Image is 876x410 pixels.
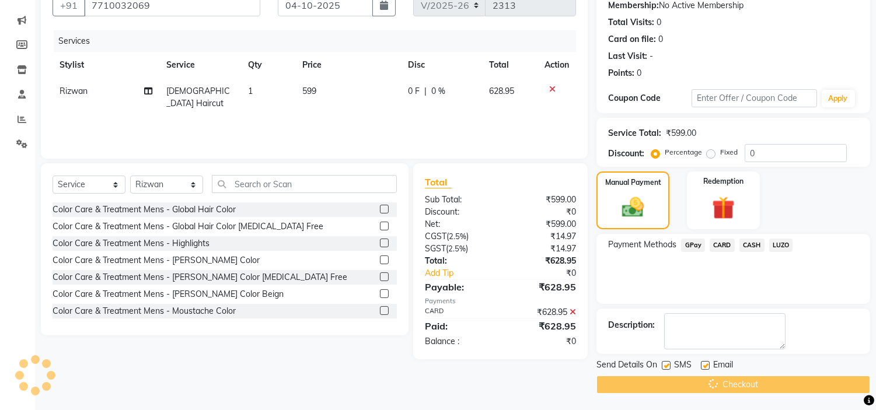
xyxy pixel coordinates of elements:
div: Description: [608,319,655,331]
div: ₹628.95 [501,255,585,267]
div: ₹628.95 [501,319,585,333]
div: Color Care & Treatment Mens - Global Hair Color [53,204,236,216]
div: ₹14.97 [501,243,585,255]
span: Send Details On [596,359,657,373]
div: Coupon Code [608,92,692,104]
span: SGST [425,243,446,254]
div: Net: [416,218,501,230]
div: ₹0 [501,335,585,348]
span: GPay [681,239,705,252]
span: 0 F [408,85,420,97]
span: 2.5% [448,244,466,253]
div: ₹599.00 [666,127,696,139]
img: _gift.svg [705,194,742,222]
div: - [650,50,653,62]
div: ₹0 [501,206,585,218]
div: Card on file: [608,33,656,45]
div: ₹599.00 [501,218,585,230]
div: Sub Total: [416,194,501,206]
input: Enter Offer / Coupon Code [692,89,816,107]
div: Balance : [416,335,501,348]
div: ₹0 [515,267,585,279]
div: Color Care & Treatment Mens - Moustache Color [53,305,236,317]
div: Total Visits: [608,16,654,29]
th: Action [538,52,576,78]
div: ( ) [416,243,501,255]
input: Search or Scan [212,175,397,193]
button: Apply [822,90,855,107]
th: Service [159,52,241,78]
div: Points: [608,67,634,79]
div: ₹599.00 [501,194,585,206]
span: CASH [739,239,765,252]
label: Fixed [720,147,738,157]
div: Payments [425,296,576,306]
div: Discount: [416,206,501,218]
div: Color Care & Treatment Mens - [PERSON_NAME] Color Beign [53,288,284,300]
div: Paid: [416,319,501,333]
div: Color Care & Treatment Mens - Global Hair Color [MEDICAL_DATA] Free [53,220,323,233]
span: Payment Methods [608,239,676,251]
div: Color Care & Treatment Mens - [PERSON_NAME] Color [MEDICAL_DATA] Free [53,271,347,283]
th: Stylist [53,52,159,78]
span: Email [713,359,733,373]
div: Service Total: [608,127,661,139]
span: [DEMOGRAPHIC_DATA] Haircut [166,86,230,108]
div: 0 [657,16,661,29]
th: Price [295,52,401,78]
div: Payable: [416,280,501,294]
div: 0 [658,33,663,45]
div: 0 [637,67,641,79]
div: ( ) [416,230,501,243]
label: Percentage [665,147,702,157]
span: CGST [425,231,446,241]
span: SMS [674,359,692,373]
div: ₹14.97 [501,230,585,243]
span: LUZO [769,239,793,252]
div: Total: [416,255,501,267]
div: Color Care & Treatment Mens - Highlights [53,237,210,250]
label: Redemption [703,176,744,187]
span: 628.95 [489,86,514,96]
th: Disc [401,52,482,78]
span: | [424,85,427,97]
span: Rizwan [60,86,88,96]
span: 599 [302,86,316,96]
label: Manual Payment [605,177,661,188]
div: Last Visit: [608,50,647,62]
span: 0 % [431,85,445,97]
a: Add Tip [416,267,515,279]
th: Total [482,52,538,78]
div: CARD [416,306,501,318]
div: ₹628.95 [501,280,585,294]
div: Discount: [608,148,644,160]
span: 2.5% [449,232,466,241]
img: _cash.svg [615,195,650,220]
span: 1 [248,86,253,96]
span: CARD [710,239,735,252]
span: Total [425,176,452,188]
th: Qty [241,52,295,78]
div: Color Care & Treatment Mens - [PERSON_NAME] Color [53,254,260,267]
div: ₹628.95 [501,306,585,318]
div: Services [54,30,585,52]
